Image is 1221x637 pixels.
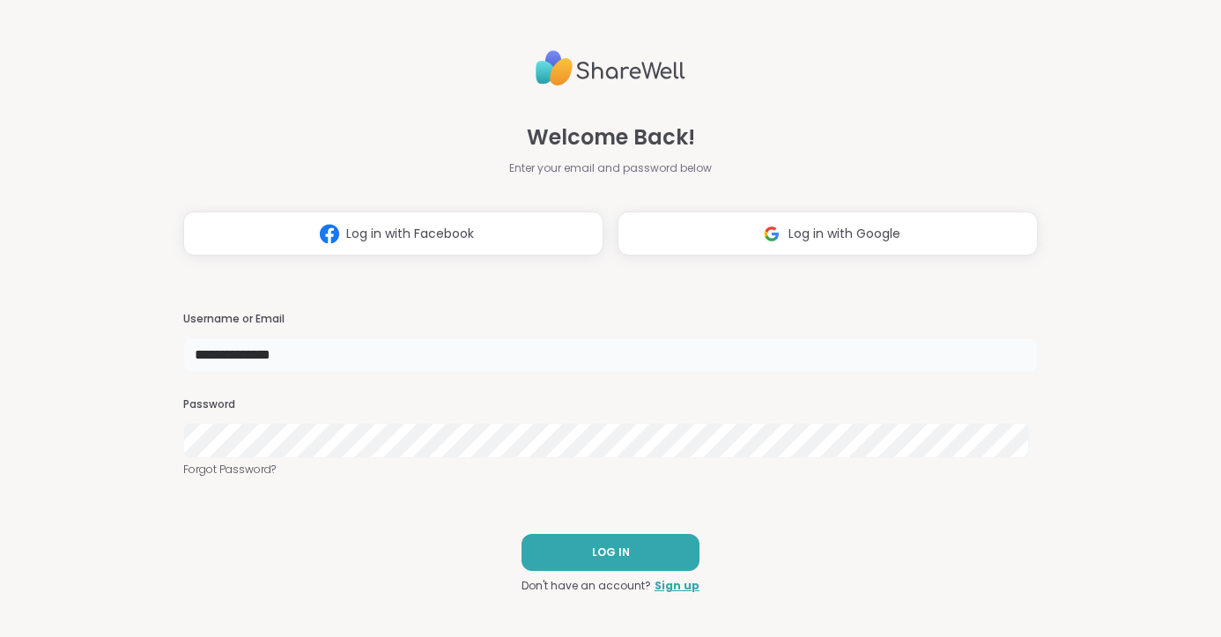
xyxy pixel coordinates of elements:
span: LOG IN [592,544,630,560]
a: Forgot Password? [183,462,1038,478]
h3: Username or Email [183,312,1038,327]
a: Sign up [655,578,699,594]
h3: Password [183,397,1038,412]
img: ShareWell Logomark [313,218,346,250]
img: ShareWell Logomark [755,218,788,250]
span: Welcome Back! [527,122,695,153]
span: Don't have an account? [522,578,651,594]
button: LOG IN [522,534,699,571]
img: ShareWell Logo [536,43,685,93]
button: Log in with Google [618,211,1038,256]
span: Log in with Facebook [346,225,474,243]
span: Enter your email and password below [509,160,712,176]
button: Log in with Facebook [183,211,603,256]
span: Log in with Google [788,225,900,243]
